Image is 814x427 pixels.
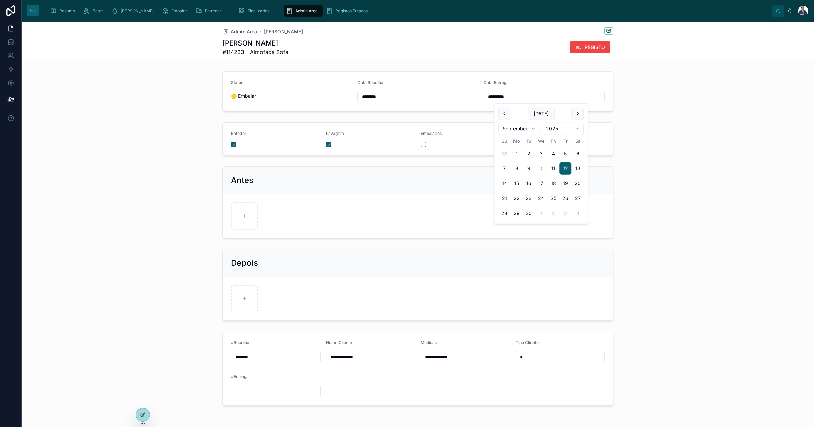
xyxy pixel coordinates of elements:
span: Admin Area [231,28,257,35]
button: Sunday, August 31st, 2025 [498,147,510,160]
button: Friday, September 12th, 2025, selected [559,162,571,175]
span: Embalar [171,8,187,14]
button: Saturday, October 4th, 2025 [571,207,584,219]
a: [PERSON_NAME] [109,5,158,17]
span: Batedor [231,131,246,136]
span: Registos Errados [335,8,368,14]
button: Thursday, September 4th, 2025 [547,147,559,160]
span: 🟡 Embalar [231,93,352,100]
button: [DATE] [528,108,555,120]
span: Status [231,80,243,85]
span: Resumo [59,8,75,14]
table: September 2025 [498,138,584,219]
button: Monday, September 22nd, 2025 [510,192,523,204]
span: Bater [93,8,103,14]
button: Tuesday, September 2nd, 2025 [523,147,535,160]
button: Saturday, September 27th, 2025 [571,192,584,204]
span: Data Entrega [484,80,509,85]
span: Admin Area [295,8,318,14]
th: Thursday [547,138,559,145]
a: Admin Area [222,28,257,35]
span: Tipo Cliente [516,340,539,345]
span: #Recolha [231,340,249,345]
button: Thursday, September 25th, 2025 [547,192,559,204]
button: Monday, September 15th, 2025 [510,177,523,190]
span: Medidas [421,340,437,345]
button: Tuesday, September 16th, 2025 [523,177,535,190]
button: Today, Wednesday, September 10th, 2025 [535,162,547,175]
button: Monday, September 8th, 2025 [510,162,523,175]
button: Thursday, September 18th, 2025 [547,177,559,190]
img: App logo [27,5,39,16]
button: Friday, September 5th, 2025 [559,147,571,160]
th: Monday [510,138,523,145]
button: Wednesday, September 17th, 2025 [535,177,547,190]
button: Friday, September 19th, 2025 [559,177,571,190]
button: Tuesday, September 30th, 2025 [523,207,535,219]
a: Bater [81,5,108,17]
h1: [PERSON_NAME] [222,38,288,48]
a: Registos Errados [324,5,372,17]
span: #Entrega [231,374,249,379]
a: Admin Area [284,5,323,17]
button: Friday, September 26th, 2025 [559,192,571,204]
h2: Depois [231,257,258,268]
th: Sunday [498,138,510,145]
th: Wednesday [535,138,547,145]
button: Saturday, September 20th, 2025 [571,177,584,190]
button: Thursday, October 2nd, 2025 [547,207,559,219]
span: Finalizados [248,8,269,14]
button: Saturday, September 13th, 2025 [571,162,584,175]
th: Friday [559,138,571,145]
button: Wednesday, October 1st, 2025 [535,207,547,219]
button: Thursday, September 11th, 2025 [547,162,559,175]
span: Data Recolha [357,80,383,85]
button: Sunday, September 14th, 2025 [498,177,510,190]
div: scrollable content [44,3,772,18]
h2: Antes [231,175,253,186]
span: Lavagem [326,131,344,136]
button: Sunday, September 7th, 2025 [498,162,510,175]
button: Monday, September 1st, 2025 [510,147,523,160]
a: [PERSON_NAME] [264,28,303,35]
button: REGISTO [570,41,610,53]
button: Tuesday, September 23rd, 2025 [523,192,535,204]
span: Nome Cliente [326,340,352,345]
button: Wednesday, September 3rd, 2025 [535,147,547,160]
a: Finalizados [236,5,274,17]
button: Sunday, September 28th, 2025 [498,207,510,219]
span: REGISTO [585,44,605,51]
span: [PERSON_NAME] [121,8,154,14]
button: Sunday, September 21st, 2025 [498,192,510,204]
button: Saturday, September 6th, 2025 [571,147,584,160]
span: Entregar [205,8,221,14]
th: Tuesday [523,138,535,145]
span: #114233 - Almofada Sofá [222,48,288,56]
button: Wednesday, September 24th, 2025 [535,192,547,204]
button: Monday, September 29th, 2025 [510,207,523,219]
a: Resumo [48,5,80,17]
button: Friday, October 3rd, 2025 [559,207,571,219]
a: Entregar [193,5,226,17]
th: Saturday [571,138,584,145]
a: Embalar [160,5,192,17]
span: Embalados [421,131,442,136]
button: Tuesday, September 9th, 2025 [523,162,535,175]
